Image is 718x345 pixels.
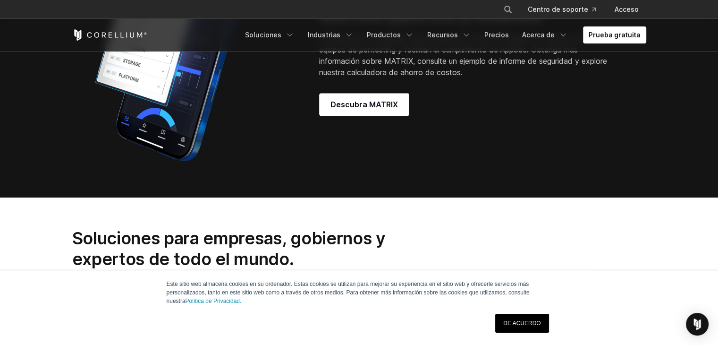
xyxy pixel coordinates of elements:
[484,31,509,39] font: Precios
[522,31,555,39] font: Acerca de
[495,314,549,333] a: DE ACUERDO
[503,320,541,327] font: DE ACUERDO
[186,298,242,304] a: Política de Privacidad.
[528,5,588,13] font: Centro de soporte
[492,1,646,18] div: Menú de navegación
[615,5,639,13] font: Acceso
[686,313,709,336] div: Open Intercom Messenger
[245,31,281,39] font: Soluciones
[239,26,646,43] div: Menú de navegación
[72,29,147,41] a: Página de inicio de Corellium
[167,281,530,304] font: Este sitio web almacena cookies en su ordenador. Estas cookies se utilizan para mejorar su experi...
[72,228,386,269] font: Soluciones para empresas, gobiernos y expertos de todo el mundo.
[499,1,516,18] button: Buscar
[308,31,340,39] font: Industrias
[330,100,398,109] font: Descubra MATRIX
[427,31,458,39] font: Recursos
[367,31,401,39] font: Productos
[589,31,641,39] font: Prueba gratuita
[319,93,409,116] a: Descubra MATRIX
